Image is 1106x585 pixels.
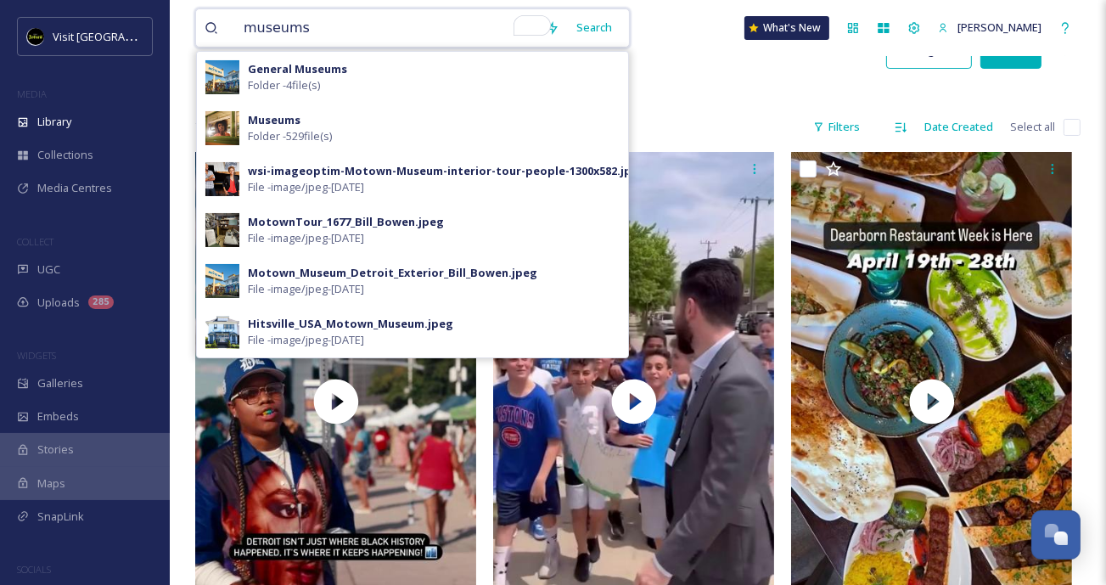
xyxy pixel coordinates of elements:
[1031,510,1081,560] button: Open Chat
[37,114,71,130] span: Library
[17,349,56,362] span: WIDGETS
[17,235,53,248] span: COLLECT
[195,119,223,135] span: 7 file s
[205,264,239,298] img: 38e19a6f-18fc-49d5-a5b5-82c1664a4695.jpg
[37,262,60,278] span: UGC
[248,265,537,281] div: Motown_Museum_Detroit_Exterior_Bill_Bowen.jpeg
[37,180,112,196] span: Media Centres
[916,110,1002,143] div: Date Created
[957,20,1041,35] span: [PERSON_NAME]
[37,375,83,391] span: Galleries
[205,60,239,94] img: 38e19a6f-18fc-49d5-a5b5-82c1664a4695.jpg
[248,230,364,246] span: File - image/jpeg - [DATE]
[248,61,347,76] strong: General Museums
[17,563,51,576] span: SOCIALS
[37,475,65,492] span: Maps
[235,9,537,47] input: To enrich screen reader interactions, please activate Accessibility in Grammarly extension settings
[205,162,239,196] img: 4eab0602-7952-469e-bdfc-4ee60b9cb5e5.jpg
[248,112,300,127] strong: Museums
[205,315,239,349] img: 8479a5ff-d2fd-4244-b16e-a86eff2fc7a8.jpg
[37,442,74,458] span: Stories
[248,77,320,93] span: Folder - 4 file(s)
[205,111,239,145] img: c200c68b-bfeb-4792-af8f-1231d479222f.jpg
[248,179,364,195] span: File - image/jpeg - [DATE]
[27,28,44,45] img: VISIT%20DETROIT%20LOGO%20-%20BLACK%20BACKGROUND.png
[248,214,444,230] div: MotownTour_1677_Bill_Bowen.jpeg
[37,509,84,525] span: SnapLink
[248,316,453,332] div: Hitsville_USA_Motown_Museum.jpeg
[37,147,93,163] span: Collections
[37,295,80,311] span: Uploads
[17,87,47,100] span: MEDIA
[88,295,114,309] div: 285
[248,281,364,297] span: File - image/jpeg - [DATE]
[744,16,829,40] a: What's New
[248,163,769,179] div: wsi-imageoptim-Motown-Museum-interior-tour-people-1300x582.jpg20180301-4-18nbgyx.jpg
[248,332,364,348] span: File - image/jpeg - [DATE]
[929,11,1050,44] a: [PERSON_NAME]
[53,28,184,44] span: Visit [GEOGRAPHIC_DATA]
[37,408,79,425] span: Embeds
[1010,119,1055,135] span: Select all
[248,128,332,144] span: Folder - 529 file(s)
[805,110,868,143] div: Filters
[205,213,239,247] img: 0c2e49e2-1983-47cd-862f-76a2cdb8793f.jpg
[568,11,620,44] div: Search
